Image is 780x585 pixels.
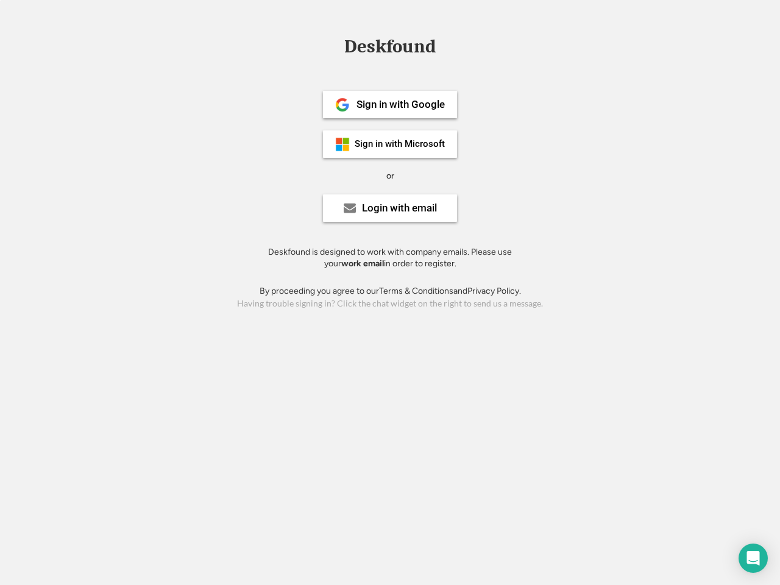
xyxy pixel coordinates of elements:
div: Login with email [362,203,437,213]
div: Sign in with Google [356,99,445,110]
a: Terms & Conditions [379,286,453,296]
div: Deskfound [338,37,442,56]
div: Deskfound is designed to work with company emails. Please use your in order to register. [253,246,527,270]
a: Privacy Policy. [467,286,521,296]
img: 1024px-Google__G__Logo.svg.png [335,97,350,112]
div: or [386,170,394,182]
img: ms-symbollockup_mssymbol_19.png [335,137,350,152]
div: Sign in with Microsoft [355,140,445,149]
div: By proceeding you agree to our and [260,285,521,297]
strong: work email [341,258,384,269]
div: Open Intercom Messenger [739,544,768,573]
